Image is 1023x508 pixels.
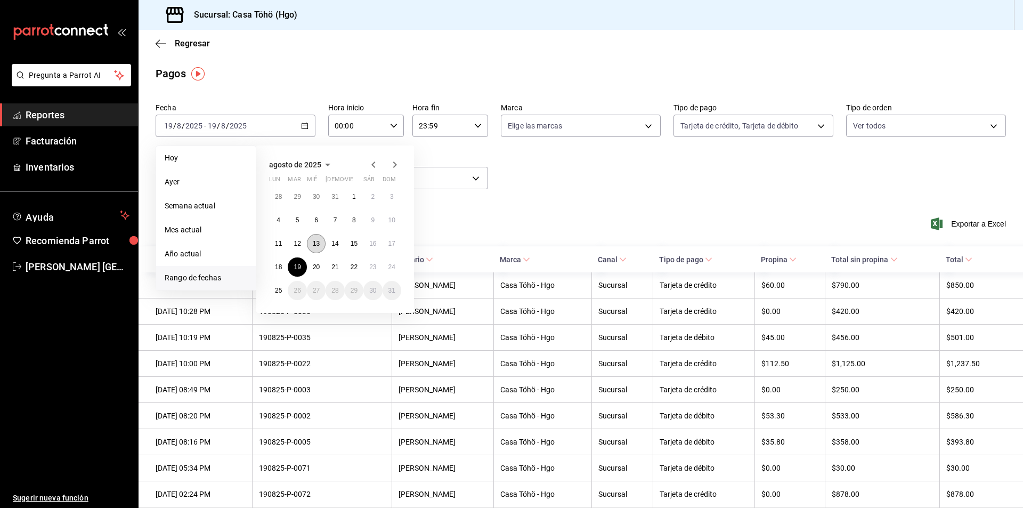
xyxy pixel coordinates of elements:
[204,122,206,130] span: -
[326,281,344,300] button: 28 de agosto de 2025
[326,234,344,253] button: 14 de agosto de 2025
[369,287,376,294] abbr: 30 de agosto de 2025
[363,234,382,253] button: 16 de agosto de 2025
[761,464,818,472] div: $0.00
[313,263,320,271] abbr: 20 de agosto de 2025
[832,281,933,289] div: $790.00
[598,281,646,289] div: Sucursal
[383,211,401,230] button: 10 de agosto de 2025
[288,211,306,230] button: 5 de agosto de 2025
[399,490,487,498] div: [PERSON_NAME]
[946,307,1006,316] div: $420.00
[185,9,297,21] h3: Sucursal: Casa Töhö (Hgo)
[598,385,646,394] div: Sucursal
[296,216,299,224] abbr: 5 de agosto de 2025
[500,359,585,368] div: Casa Töhö - Hgo
[388,263,395,271] abbr: 24 de agosto de 2025
[259,464,385,472] div: 190825-P-0071
[598,307,646,316] div: Sucursal
[191,67,205,80] img: Tooltip marker
[761,385,818,394] div: $0.00
[363,176,375,187] abbr: sábado
[660,385,748,394] div: Tarjeta de crédito
[165,248,247,260] span: Año actual
[26,233,129,248] span: Recomienda Parrot
[399,359,487,368] div: [PERSON_NAME]
[165,200,247,212] span: Semana actual
[313,287,320,294] abbr: 27 de agosto de 2025
[156,307,246,316] div: [DATE] 10:28 PM
[156,359,246,368] div: [DATE] 10:00 PM
[500,255,530,264] span: Marca
[660,359,748,368] div: Tarjeta de crédito
[761,255,797,264] span: Propina
[269,176,280,187] abbr: lunes
[761,281,818,289] div: $60.00
[363,187,382,206] button: 2 de agosto de 2025
[761,438,818,446] div: $35.80
[275,263,282,271] abbr: 18 de agosto de 2025
[26,160,129,174] span: Inventarios
[761,490,818,498] div: $0.00
[331,240,338,247] abbr: 14 de agosto de 2025
[156,66,186,82] div: Pagos
[7,77,131,88] a: Pregunta a Parrot AI
[156,104,315,111] label: Fecha
[156,412,246,420] div: [DATE] 08:20 PM
[500,333,585,342] div: Casa Töhö - Hgo
[946,438,1006,446] div: $393.80
[13,493,129,504] span: Sugerir nueva función
[326,176,388,187] abbr: jueves
[307,187,326,206] button: 30 de julio de 2025
[369,263,376,271] abbr: 23 de agosto de 2025
[660,307,748,316] div: Tarjeta de crédito
[598,255,627,264] span: Canal
[176,122,182,130] input: --
[500,464,585,472] div: Casa Töhö - Hgo
[221,122,226,130] input: --
[328,104,404,111] label: Hora inicio
[390,193,394,200] abbr: 3 de agosto de 2025
[363,281,382,300] button: 30 de agosto de 2025
[207,122,217,130] input: --
[383,176,396,187] abbr: domingo
[26,209,116,222] span: Ayuda
[269,211,288,230] button: 4 de agosto de 2025
[164,122,173,130] input: --
[761,412,818,420] div: $53.30
[182,122,185,130] span: /
[269,158,334,171] button: agosto de 2025
[326,257,344,277] button: 21 de agosto de 2025
[363,211,382,230] button: 9 de agosto de 2025
[946,464,1006,472] div: $30.00
[185,122,203,130] input: ----
[946,359,1006,368] div: $1,237.50
[660,490,748,498] div: Tarjeta de crédito
[598,333,646,342] div: Sucursal
[500,412,585,420] div: Casa Töhö - Hgo
[351,287,358,294] abbr: 29 de agosto de 2025
[832,385,933,394] div: $250.00
[288,257,306,277] button: 19 de agosto de 2025
[500,438,585,446] div: Casa Töhö - Hgo
[331,193,338,200] abbr: 31 de julio de 2025
[501,104,661,111] label: Marca
[660,333,748,342] div: Tarjeta de débito
[331,287,338,294] abbr: 28 de agosto de 2025
[307,176,317,187] abbr: miércoles
[117,28,126,36] button: open_drawer_menu
[156,438,246,446] div: [DATE] 08:16 PM
[399,438,487,446] div: [PERSON_NAME]
[598,438,646,446] div: Sucursal
[673,104,833,111] label: Tipo de pago
[351,240,358,247] abbr: 15 de agosto de 2025
[313,193,320,200] abbr: 30 de julio de 2025
[307,211,326,230] button: 6 de agosto de 2025
[761,359,818,368] div: $112.50
[832,438,933,446] div: $358.00
[277,216,280,224] abbr: 4 de agosto de 2025
[371,193,375,200] abbr: 2 de agosto de 2025
[288,234,306,253] button: 12 de agosto de 2025
[156,385,246,394] div: [DATE] 08:49 PM
[165,176,247,188] span: Ayer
